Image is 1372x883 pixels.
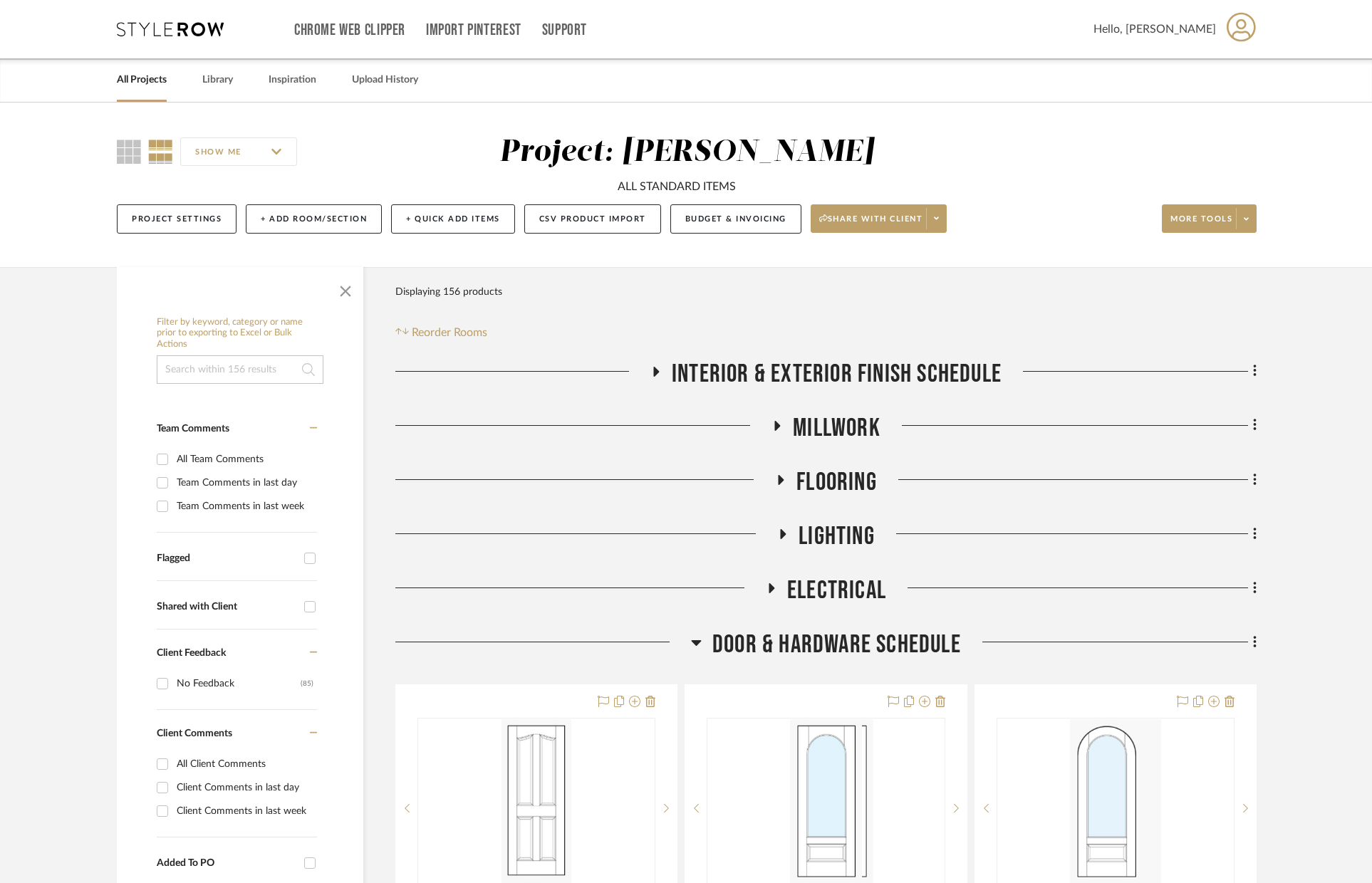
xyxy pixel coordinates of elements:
[177,495,313,518] div: Team Comments in last week
[799,521,875,552] span: Lighting
[1170,214,1232,235] span: More tools
[524,204,661,234] button: CSV Product Import
[618,178,736,195] div: ALL STANDARD ITEMS
[117,204,237,234] button: Project Settings
[395,324,487,341] button: Reorder Rooms
[819,214,923,235] span: Share with client
[157,728,232,738] span: Client Comments
[412,324,487,341] span: Reorder Rooms
[672,359,1002,390] span: Interior & Exterior Finish Schedule
[796,467,877,498] span: Flooring
[269,70,316,90] a: Inspiration
[391,204,515,234] button: + Quick Add Items
[395,278,502,306] div: Displaying 156 products
[177,800,313,822] div: Client Comments in last week
[157,317,323,350] h6: Filter by keyword, category or name prior to exporting to Excel or Bulk Actions
[157,355,323,384] input: Search within 156 results
[712,629,961,660] span: Door & Hardware Schedule
[1162,204,1257,233] button: More tools
[157,601,297,613] div: Shared with Client
[499,137,874,167] div: Project: [PERSON_NAME]
[246,204,382,234] button: + Add Room/Section
[352,70,418,90] a: Upload History
[793,413,880,444] span: Millwork
[117,70,167,90] a: All Projects
[177,448,313,471] div: All Team Comments
[811,204,947,233] button: Share with client
[331,274,360,303] button: Close
[202,70,233,90] a: Library
[177,776,313,799] div: Client Comments in last day
[157,857,297,869] div: Added To PO
[177,753,313,775] div: All Client Comments
[542,24,587,36] a: Support
[294,24,405,36] a: Chrome Web Clipper
[157,648,226,658] span: Client Feedback
[177,672,301,695] div: No Feedback
[157,424,229,434] span: Team Comments
[157,553,297,565] div: Flagged
[1093,21,1216,38] span: Hello, [PERSON_NAME]
[301,672,313,695] div: (85)
[670,204,801,234] button: Budget & Invoicing
[177,471,313,494] div: Team Comments in last day
[426,24,521,36] a: Import Pinterest
[787,575,886,606] span: Electrical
